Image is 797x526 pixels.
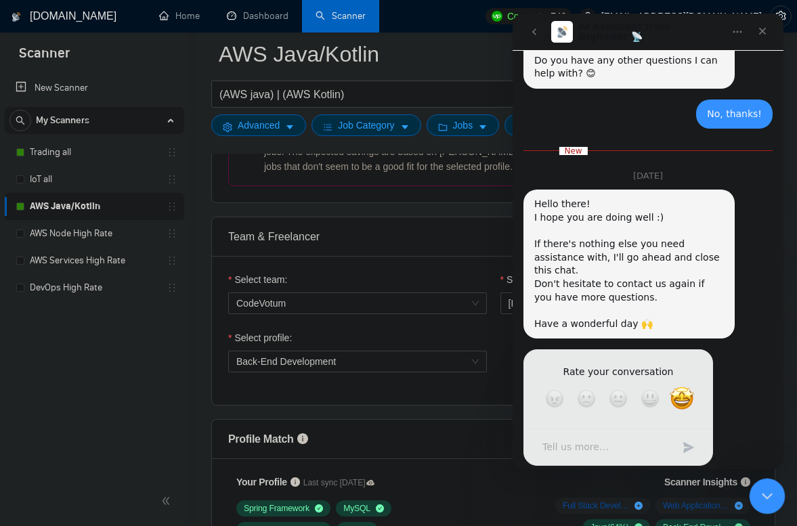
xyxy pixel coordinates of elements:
span: holder [167,201,177,212]
a: setting [770,11,792,22]
span: Jobs [453,118,473,133]
span: holder [167,282,177,293]
span: info-circle [297,433,308,444]
span: folder [438,122,448,132]
span: Terrible [33,376,51,395]
label: Select freelancer: [500,272,580,287]
a: IoT all [30,166,158,193]
span: info-circle [741,477,750,487]
button: settingAdvancedcaret-down [211,114,306,136]
span: Select profile: [234,330,292,345]
span: OK [96,376,115,395]
span: Last sync [DATE] [303,477,374,489]
a: dashboardDashboard [227,10,288,22]
button: barsJob Categorycaret-down [311,114,421,136]
li: New Scanner [5,74,184,102]
span: Connects: [507,9,548,24]
a: Trading all [30,139,158,166]
button: folderJobscaret-down [427,114,500,136]
li: My Scanners [5,107,184,301]
span: Scanner Insights [664,477,737,487]
span: Job Category [338,118,394,133]
a: homeHome [159,10,200,22]
span: Full Stack Development ( 53 %) [563,500,629,511]
span: caret-down [400,122,410,132]
iframe: Intercom live chat [750,479,785,514]
div: Submit [163,419,190,446]
span: MySQL [343,503,370,514]
a: AWS Java/Kotlin [30,193,158,220]
span: Extends Sardor AI by learning from your feedback and automatically qualifying jobs. The expected ... [264,133,593,172]
span: [PERSON_NAME] [509,298,586,309]
span: bars [323,122,332,132]
img: logo [12,6,21,28]
a: AWS Services High Rate [30,247,158,274]
span: Advanced [238,118,280,133]
button: search [9,110,31,131]
span: info-circle [290,477,300,487]
span: Web Application ( 19 %) [663,500,729,511]
button: userClientcaret-down [504,114,582,136]
span: holder [167,228,177,239]
span: Bad [64,376,83,395]
span: Great [128,376,147,395]
span: plus-circle [634,502,643,510]
span: user [583,12,593,21]
span: Amazing [157,373,181,397]
span: holder [167,147,177,158]
span: 746 [551,9,565,24]
span: Scanner [8,43,81,72]
div: AI Assistant from GigRadar 📡 says… [11,336,260,468]
span: double-left [161,494,175,508]
span: My Scanners [36,107,89,134]
span: Spring Framework [244,503,309,514]
div: Team & Freelancer [228,217,758,256]
span: setting [223,122,232,132]
a: AWS Node High Rate [30,220,158,247]
span: holder [167,255,177,266]
input: Scanner name... [219,37,748,71]
span: search [10,116,30,125]
span: Profile Match [228,433,294,445]
span: CodeVotum [236,293,479,313]
a: New Scanner [16,74,173,102]
div: Rate your conversation [25,350,186,366]
textarea: Tell us more… [22,419,163,448]
iframe: Intercom live chat [513,14,783,469]
button: setting [770,5,792,27]
span: caret-down [285,122,295,132]
label: Select team: [228,272,287,287]
input: Search Freelance Jobs... [219,86,578,103]
span: caret-down [478,122,488,132]
span: plus-circle [735,502,743,510]
img: upwork-logo.png [492,11,502,22]
span: holder [167,174,177,185]
span: check-circle [376,504,384,512]
a: DevOps High Rate [30,274,158,301]
span: check-circle [315,504,323,512]
a: searchScanner [316,10,366,22]
span: Back-End Development [236,356,336,367]
span: Your Profile [236,477,287,487]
